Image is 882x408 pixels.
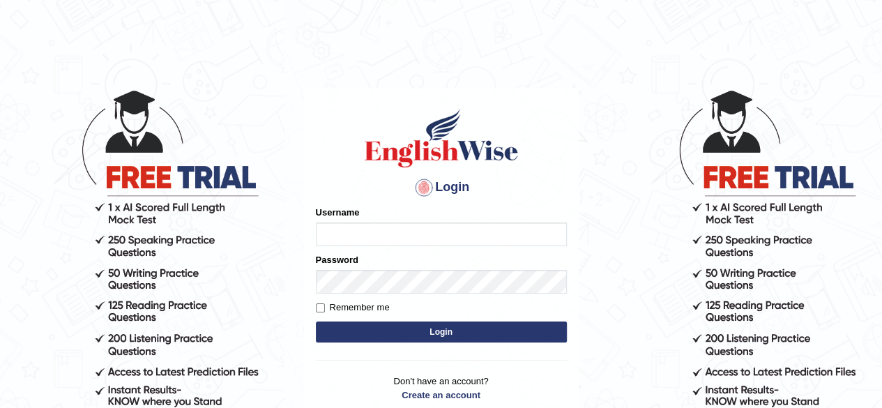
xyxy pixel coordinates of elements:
[316,206,360,219] label: Username
[316,388,567,402] a: Create an account
[316,301,390,315] label: Remember me
[362,107,521,169] img: Logo of English Wise sign in for intelligent practice with AI
[316,253,358,266] label: Password
[316,176,567,199] h4: Login
[316,303,325,312] input: Remember me
[316,322,567,342] button: Login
